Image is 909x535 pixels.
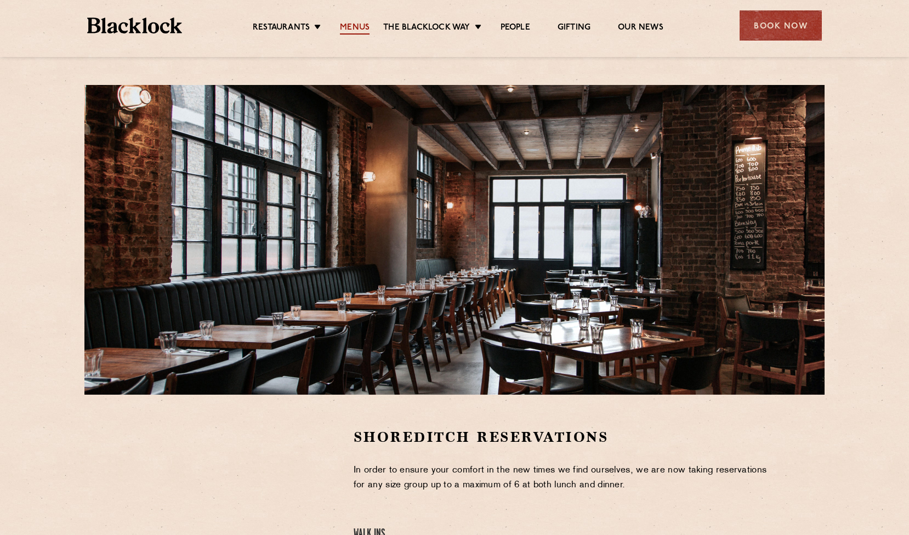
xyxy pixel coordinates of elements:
img: BL_Textured_Logo-footer-cropped.svg [87,18,182,33]
div: Book Now [740,10,822,41]
a: People [501,22,530,35]
a: Restaurants [253,22,310,35]
a: The Blacklock Way [383,22,470,35]
p: In order to ensure your comfort in the new times we find ourselves, we are now taking reservation... [354,463,774,493]
a: Gifting [558,22,590,35]
a: Our News [618,22,663,35]
h2: Shoreditch Reservations [354,428,774,447]
a: Menus [340,22,370,35]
